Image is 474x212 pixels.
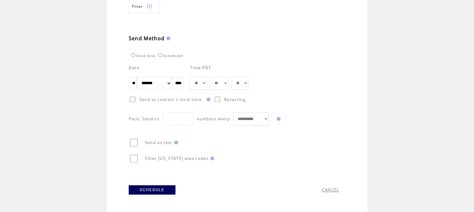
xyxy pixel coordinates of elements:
[132,4,143,9] span: Show filters
[130,54,155,58] label: Send Now
[197,116,230,122] span: numbers every
[172,141,178,144] img: help.gif
[275,117,280,121] img: help.gif
[145,156,208,161] span: Filter [US_STATE] area codes
[129,185,175,195] a: SCHEDULE
[129,65,139,70] span: Date
[139,97,202,102] span: Send at contact`s local time
[129,116,159,122] span: Pace: Send to
[208,157,214,160] img: help.gif
[165,36,170,40] img: help.gif
[224,97,246,102] span: Recurring
[145,140,172,145] span: Send as test
[322,187,339,193] a: CANCEL
[190,65,211,70] span: Time PDT
[131,53,135,57] input: Send Now
[205,98,210,101] img: help.gif
[129,35,165,42] span: Send Method
[158,53,162,57] input: Scheduled
[156,54,183,58] label: Scheduled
